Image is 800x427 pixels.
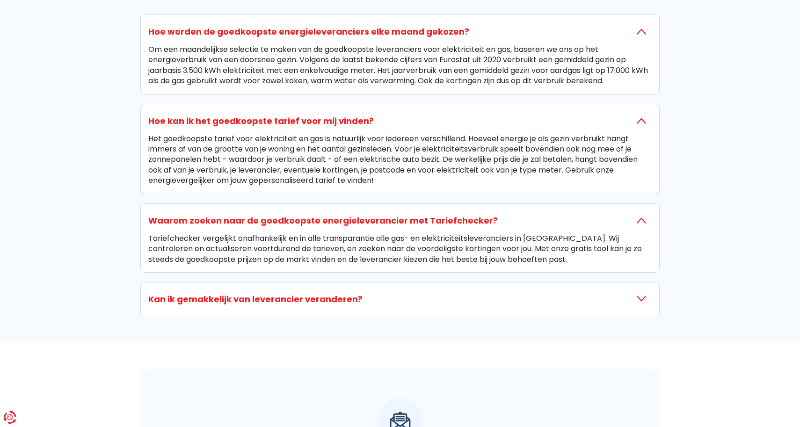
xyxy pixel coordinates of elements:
[148,115,374,127] h3: Hoe kan ik het goedkoopste tarief voor mij vinden?
[148,25,469,38] h3: Hoe worden de goedkoopste energieleveranciers elke maand gekozen?
[148,214,498,227] h3: Waarom zoeken naar de goedkoopste energieleverancier met Tariefchecker?
[148,44,652,87] div: Om een maandelijkse selectie te maken van de goedkoopste leveranciers voor elektriciteit en gas, ...
[148,134,652,186] div: Het goedkoopste tarief voor elektriciteit en gas is natuurlijk voor iedereen verschillend. Hoevee...
[148,22,652,41] button: Hoe worden de goedkoopste energieleveranciers elke maand gekozen?
[148,233,652,265] div: Tariefchecker vergelijkt onafhankelijk en in alle transparantie alle gas- en elektriciteitslevera...
[148,290,652,308] button: Kan ik gemakkelijk van leverancier veranderen?
[148,293,363,305] h3: Kan ik gemakkelijk van leverancier veranderen?
[148,211,652,230] button: Waarom zoeken naar de goedkoopste energieleverancier met Tariefchecker?
[148,112,652,130] button: Hoe kan ik het goedkoopste tarief voor mij vinden?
